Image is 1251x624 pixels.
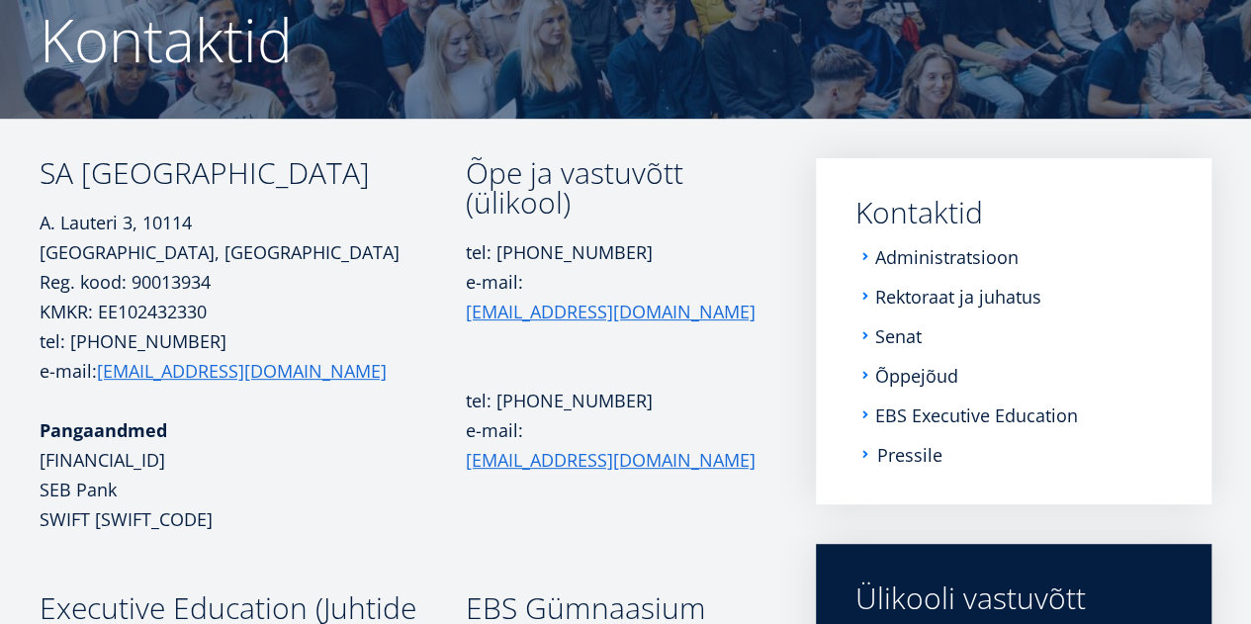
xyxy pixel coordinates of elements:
[875,405,1078,425] a: EBS Executive Education
[40,297,466,326] p: KMKR: EE102432330
[855,583,1172,613] div: Ülikooli vastuvõtt
[40,415,466,534] p: [FINANCIAL_ID] SEB Pank SWIFT [SWIFT_CODE]
[466,158,759,218] h3: Õpe ja vastuvõtt (ülikool)
[875,366,958,386] a: Õppejõud
[40,208,466,297] p: A. Lauteri 3, 10114 [GEOGRAPHIC_DATA], [GEOGRAPHIC_DATA] Reg. kood: 90013934
[466,386,759,415] p: tel: [PHONE_NUMBER]
[875,326,922,346] a: Senat
[40,418,167,442] strong: Pangaandmed
[875,247,1019,267] a: Administratsioon
[466,297,756,326] a: [EMAIL_ADDRESS][DOMAIN_NAME]
[466,593,759,623] h3: EBS Gümnaasium
[855,198,1172,227] a: Kontaktid
[40,158,466,188] h3: SA [GEOGRAPHIC_DATA]
[875,287,1041,307] a: Rektoraat ja juhatus
[877,445,942,465] a: Pressile
[466,445,756,475] a: [EMAIL_ADDRESS][DOMAIN_NAME]
[466,415,759,475] p: e-mail:
[40,326,466,386] p: tel: [PHONE_NUMBER] e-mail:
[466,237,759,356] p: tel: [PHONE_NUMBER] e-mail:
[97,356,387,386] a: [EMAIL_ADDRESS][DOMAIN_NAME]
